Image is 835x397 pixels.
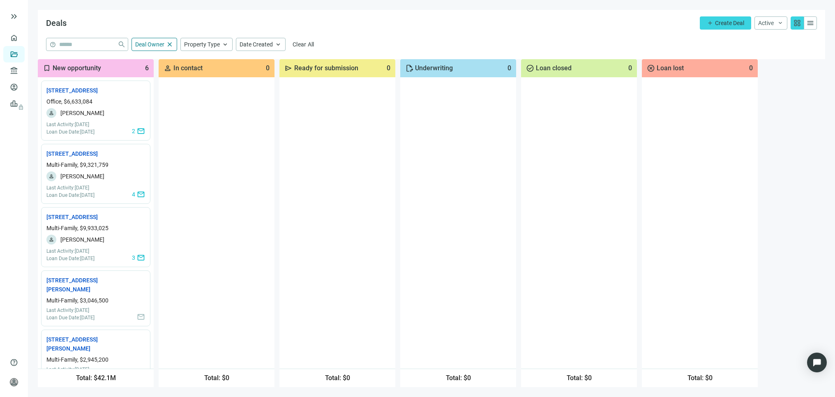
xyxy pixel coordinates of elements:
[754,16,787,30] button: Activekeyboard_arrow_down
[137,127,145,135] span: mail
[807,353,827,372] div: Open Intercom Messenger
[46,255,95,262] div: Loan Due Date: [DATE]
[38,369,154,387] div: Total: $ 42.1M
[46,212,98,222] a: [STREET_ADDRESS]
[135,41,164,48] span: Deal Owner
[46,149,98,158] a: [STREET_ADDRESS]
[46,307,95,314] div: Last Activity: [DATE]
[642,59,758,77] div: Loan lost
[806,19,814,27] span: menu
[700,16,751,30] button: addCreate Deal
[279,59,395,77] div: Ready for submission
[60,108,104,118] span: [PERSON_NAME]
[137,254,145,262] span: mail
[46,248,95,254] div: Last Activity: [DATE]
[184,41,220,48] span: Property Type
[240,41,273,48] span: Date Created
[46,276,120,294] a: [STREET_ADDRESS][PERSON_NAME]
[707,20,713,26] span: add
[777,20,784,26] span: keyboard_arrow_down
[10,358,18,367] span: help
[400,369,516,387] div: Total: $ 0
[266,64,270,72] span: 0
[48,110,54,116] span: person
[758,20,774,26] span: Active
[221,41,229,48] span: keyboard_arrow_up
[145,64,149,72] span: 6
[387,64,390,72] span: 0
[9,12,19,21] button: keyboard_double_arrow_right
[284,64,293,72] span: send
[46,185,95,191] div: Last Activity: [DATE]
[60,171,104,181] span: [PERSON_NAME]
[46,162,145,168] div: Multi-Family, $9,321,759
[46,86,98,95] a: [STREET_ADDRESS]
[647,64,655,72] span: cancel
[50,42,56,48] span: help
[132,191,135,198] span: 4
[48,237,54,242] span: person
[274,41,282,48] span: keyboard_arrow_up
[46,225,145,231] div: Multi-Family, $9,933,025
[38,59,154,77] div: New opportunity
[293,41,314,48] span: Clear All
[46,314,95,321] div: Loan Due Date: [DATE]
[46,121,95,128] div: Last Activity: [DATE]
[10,378,18,386] span: person
[642,369,758,387] div: Total: $ 0
[164,64,172,72] span: person
[526,64,534,72] span: check_circle
[159,59,274,77] div: In contact
[137,190,145,198] span: mail
[279,369,395,387] div: Total: $ 0
[507,64,511,72] span: 0
[48,173,54,179] span: person
[46,356,145,363] div: Multi-Family, $2,945,200
[46,98,145,105] div: Office, $6,633,084
[400,59,516,77] div: Underwriting
[405,64,413,72] span: edit_document
[521,59,637,77] div: Loan closed
[289,38,318,51] button: Clear All
[749,64,753,72] span: 0
[46,192,95,198] div: Loan Due Date: [DATE]
[46,335,120,353] a: [STREET_ADDRESS][PERSON_NAME]
[166,41,173,48] span: close
[43,64,51,72] span: bookmark
[159,369,274,387] div: Total: $ 0
[793,19,801,27] span: grid_view
[628,64,632,72] span: 0
[132,128,135,134] span: 2
[46,129,95,135] div: Loan Due Date: [DATE]
[46,366,95,373] div: Last Activity: [DATE]
[715,20,744,26] span: Create Deal
[46,297,145,304] div: Multi-Family, $3,046,500
[60,235,104,245] span: [PERSON_NAME]
[137,313,145,321] span: mail
[132,254,135,261] span: 3
[521,369,637,387] div: Total: $ 0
